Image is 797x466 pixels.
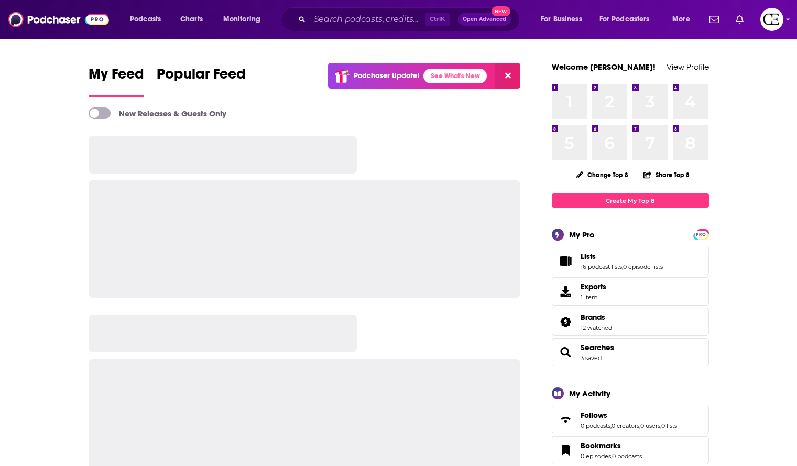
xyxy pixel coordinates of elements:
[555,345,576,360] a: Searches
[581,343,614,352] a: Searches
[593,11,665,28] button: open menu
[89,65,144,97] a: My Feed
[541,12,582,27] span: For Business
[760,8,783,31] button: Show profile menu
[492,6,510,16] span: New
[622,263,623,270] span: ,
[423,69,487,83] a: See What's New
[581,263,622,270] a: 16 podcast lists
[581,312,612,322] a: Brands
[173,11,209,28] a: Charts
[569,388,610,398] div: My Activity
[581,282,606,291] span: Exports
[581,452,611,460] a: 0 episodes
[610,422,612,429] span: ,
[612,452,642,460] a: 0 podcasts
[695,231,707,239] span: PRO
[665,11,703,28] button: open menu
[555,254,576,268] a: Lists
[661,422,677,429] a: 0 lists
[581,252,596,261] span: Lists
[533,11,595,28] button: open menu
[458,13,511,26] button: Open AdvancedNew
[732,10,748,28] a: Show notifications dropdown
[640,422,660,429] a: 0 users
[555,443,576,458] a: Bookmarks
[581,354,602,362] a: 3 saved
[599,12,650,27] span: For Podcasters
[552,406,709,434] span: Follows
[612,422,639,429] a: 0 creators
[639,422,640,429] span: ,
[760,8,783,31] img: User Profile
[8,9,109,29] img: Podchaser - Follow, Share and Rate Podcasts
[157,65,246,89] span: Popular Feed
[569,230,595,240] div: My Pro
[552,277,709,306] a: Exports
[667,62,709,72] a: View Profile
[660,422,661,429] span: ,
[581,294,606,301] span: 1 item
[611,452,612,460] span: ,
[695,230,707,238] a: PRO
[223,12,260,27] span: Monitoring
[123,11,174,28] button: open menu
[89,107,226,119] a: New Releases & Guests Only
[570,168,635,181] button: Change Top 8
[760,8,783,31] span: Logged in as cozyearthaudio
[705,10,723,28] a: Show notifications dropdown
[672,12,690,27] span: More
[157,65,246,97] a: Popular Feed
[623,263,663,270] a: 0 episode lists
[581,410,607,420] span: Follows
[425,13,450,26] span: Ctrl K
[581,441,621,450] span: Bookmarks
[581,422,610,429] a: 0 podcasts
[552,193,709,208] a: Create My Top 8
[354,71,419,80] p: Podchaser Update!
[643,165,690,185] button: Share Top 8
[130,12,161,27] span: Podcasts
[89,65,144,89] span: My Feed
[552,62,656,72] a: Welcome [PERSON_NAME]!
[555,413,576,427] a: Follows
[581,410,677,420] a: Follows
[310,11,425,28] input: Search podcasts, credits, & more...
[581,252,663,261] a: Lists
[555,315,576,329] a: Brands
[581,441,642,450] a: Bookmarks
[180,12,203,27] span: Charts
[555,284,576,299] span: Exports
[291,7,530,31] div: Search podcasts, credits, & more...
[216,11,274,28] button: open menu
[552,338,709,366] span: Searches
[552,308,709,336] span: Brands
[463,17,506,22] span: Open Advanced
[552,247,709,275] span: Lists
[581,312,605,322] span: Brands
[552,436,709,464] span: Bookmarks
[581,324,612,331] a: 12 watched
